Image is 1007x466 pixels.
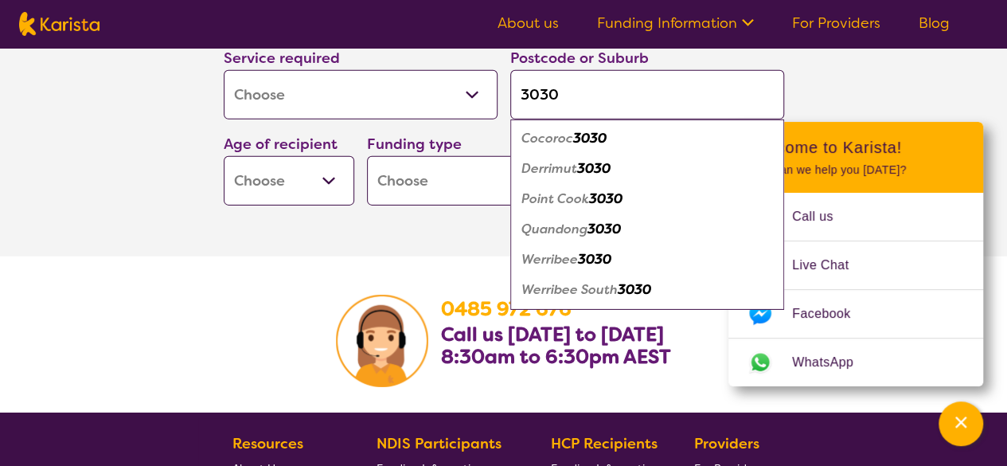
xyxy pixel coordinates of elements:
input: Type [510,70,784,119]
span: Live Chat [792,253,868,277]
span: Call us [792,205,853,229]
em: 3030 [587,221,621,237]
b: Providers [694,434,759,453]
em: Cocoroc [521,130,573,147]
label: Postcode or Suburb [510,49,649,68]
div: Werribee South 3030 [518,275,776,305]
a: Blog [919,14,950,33]
em: Derrimut [521,160,577,177]
a: About us [498,14,559,33]
b: NDIS Participants [377,434,502,453]
b: HCP Recipients [550,434,657,453]
em: 3030 [578,251,611,268]
b: Resources [232,434,303,453]
div: Point Cook 3030 [518,184,776,214]
em: Point Cook [521,190,589,207]
em: Werribee South [521,281,618,298]
label: Age of recipient [224,135,338,154]
em: Werribee [521,251,578,268]
div: Werribee 3030 [518,245,776,275]
b: Call us [DATE] to [DATE] [441,322,664,347]
div: Quandong 3030 [518,214,776,245]
h2: Welcome to Karista! [747,138,964,157]
em: 3030 [589,190,623,207]
em: 3030 [618,281,651,298]
p: How can we help you [DATE]? [747,163,964,177]
em: Quandong [521,221,587,237]
span: Facebook [792,302,869,326]
button: Channel Menu [939,401,983,446]
a: 0485 972 676 [441,296,572,322]
label: Service required [224,49,340,68]
div: Cocoroc 3030 [518,123,776,154]
a: Web link opens in a new tab. [728,339,983,386]
label: Funding type [367,135,462,154]
img: Karista logo [19,12,100,36]
em: 3030 [577,160,611,177]
span: WhatsApp [792,350,872,374]
em: 3030 [573,130,607,147]
img: Karista Client Service [336,295,428,387]
div: Channel Menu [728,122,983,386]
div: Derrimut 3030 [518,154,776,184]
a: Funding Information [597,14,754,33]
b: 8:30am to 6:30pm AEST [441,344,671,370]
a: For Providers [792,14,880,33]
ul: Choose channel [728,193,983,386]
